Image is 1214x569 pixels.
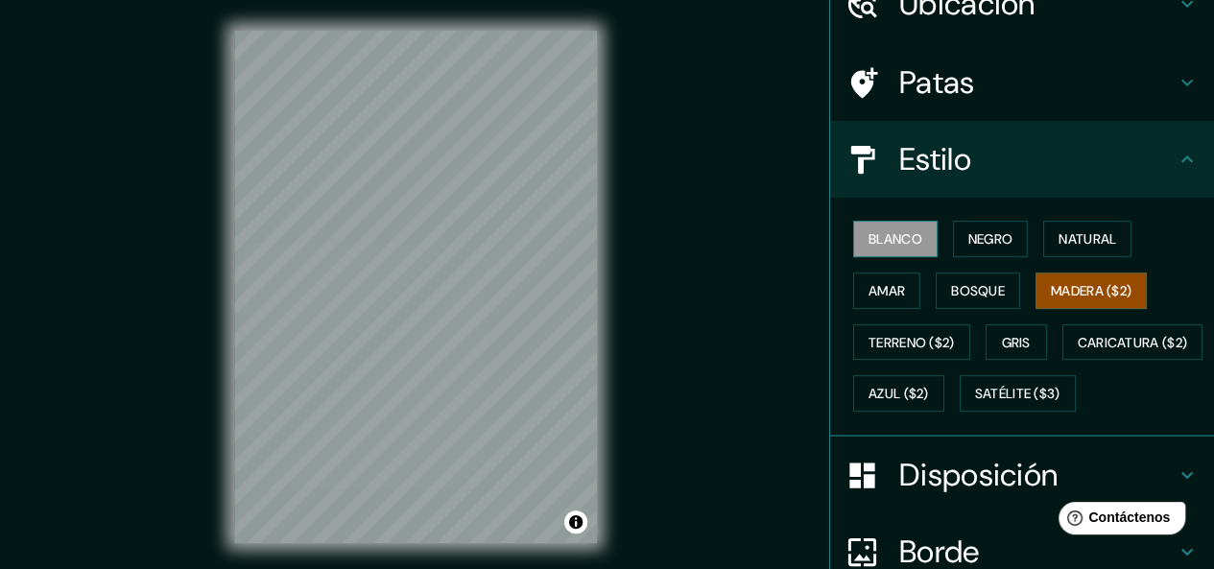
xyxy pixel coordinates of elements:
[951,282,1005,299] font: Bosque
[234,31,597,543] canvas: Mapa
[853,375,944,412] button: Azul ($2)
[1051,282,1131,299] font: Madera ($2)
[899,455,1058,495] font: Disposición
[1062,324,1203,361] button: Caricatura ($2)
[986,324,1047,361] button: Gris
[830,44,1214,121] div: Patas
[1035,273,1147,309] button: Madera ($2)
[869,230,922,248] font: Blanco
[1043,221,1131,257] button: Natural
[853,273,920,309] button: Amar
[869,334,955,351] font: Terreno ($2)
[1078,334,1188,351] font: Caricatura ($2)
[830,437,1214,513] div: Disposición
[1059,230,1116,248] font: Natural
[564,510,587,533] button: Activar o desactivar atribución
[960,375,1076,412] button: Satélite ($3)
[936,273,1020,309] button: Bosque
[1002,334,1031,351] font: Gris
[853,221,938,257] button: Blanco
[853,324,970,361] button: Terreno ($2)
[975,386,1060,403] font: Satélite ($3)
[869,282,905,299] font: Amar
[1043,494,1193,548] iframe: Lanzador de widgets de ayuda
[953,221,1029,257] button: Negro
[899,139,971,179] font: Estilo
[899,62,975,103] font: Patas
[968,230,1013,248] font: Negro
[869,386,929,403] font: Azul ($2)
[830,121,1214,198] div: Estilo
